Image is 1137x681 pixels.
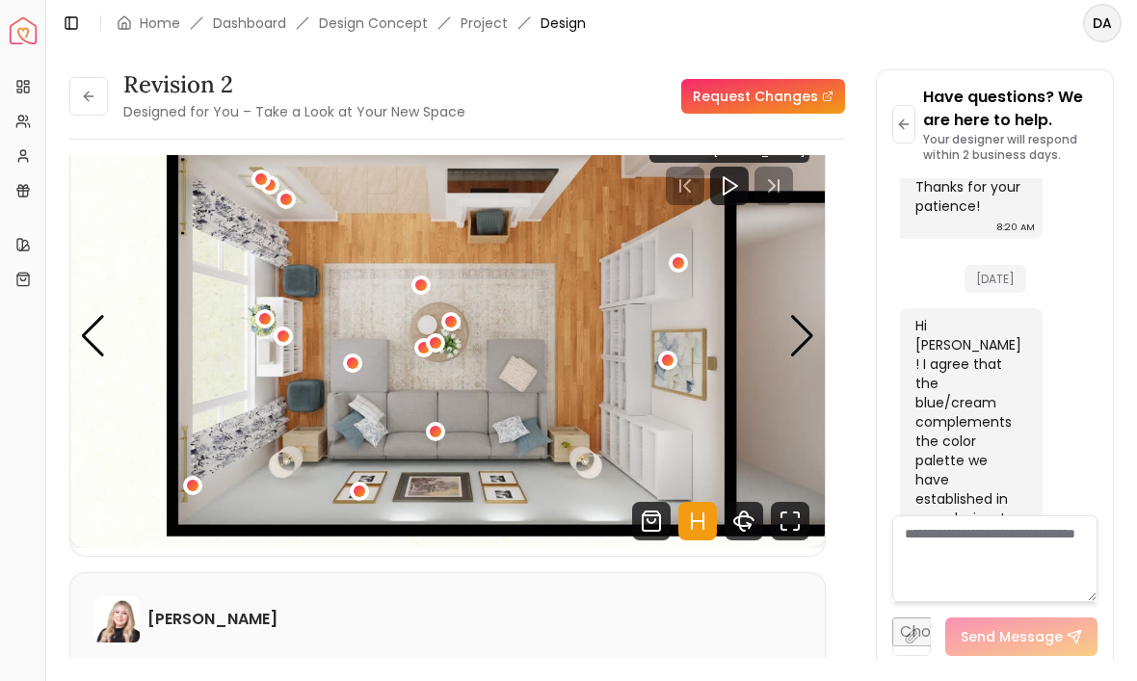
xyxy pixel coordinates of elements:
[10,17,37,44] a: Spacejoy
[725,502,763,540] svg: 360 View
[678,502,717,540] svg: Hotspots Toggle
[1085,6,1120,40] span: DA
[461,13,508,33] a: Project
[1083,4,1122,42] button: DA
[541,13,586,33] span: Design
[632,502,671,540] svg: Shop Products from this design
[93,596,140,642] img: Hannah James
[10,17,37,44] img: Spacejoy Logo
[996,218,1035,237] div: 8:20 AM
[147,608,278,631] h6: [PERSON_NAME]
[718,174,741,197] svg: Play
[80,315,106,357] div: Previous slide
[123,69,465,100] h3: Revision 2
[923,86,1097,132] p: Have questions? We are here to help.
[213,13,286,33] a: Dashboard
[771,502,809,540] svg: Fullscreen
[70,124,825,548] div: Carousel
[965,265,1026,293] span: [DATE]
[789,315,815,357] div: Next slide
[70,124,825,548] div: 6 / 6
[915,316,1023,528] div: Hi [PERSON_NAME]! I agree that the blue/cream complements the color palette we have established i...
[681,79,845,114] a: Request Changes
[923,132,1097,163] p: Your designer will respond within 2 business days.
[319,13,428,33] li: Design Concept
[123,102,465,121] small: Designed for You – Take a Look at Your New Space
[140,13,180,33] a: Home
[117,13,586,33] nav: breadcrumb
[70,124,825,548] img: Design Render 1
